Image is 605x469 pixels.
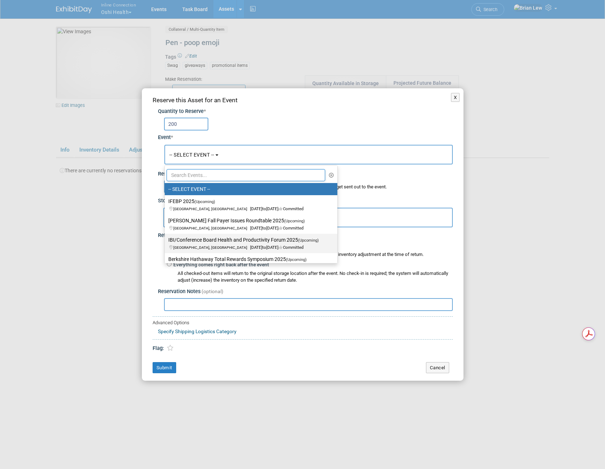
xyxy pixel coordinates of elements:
span: [GEOGRAPHIC_DATA], [GEOGRAPHIC_DATA] [173,245,250,250]
span: to [262,226,266,231]
span: Flag: [153,345,164,351]
div: Storage Location [158,193,453,205]
button: BurlingameBurlingame, [GEOGRAPHIC_DATA] [163,208,453,227]
span: (Upcoming) [284,219,305,223]
div: Quantity to Reserve [158,108,453,115]
span: [GEOGRAPHIC_DATA], [GEOGRAPHIC_DATA] [173,226,250,231]
div: Reservation Date [158,166,453,178]
input: Search Events... [167,169,326,181]
label: IBI/Conference Board Health and Productivity Forum 2025 [168,235,330,252]
span: (Upcoming) [286,257,307,262]
label: [PERSON_NAME] Fall Payer Issues Roundtable 2025 [168,216,330,232]
span: (optional) [202,288,223,294]
span: to [262,245,266,250]
input: Reservation Date [164,180,212,193]
label: Everything comes right back after the event [172,261,269,268]
span: Reserve this Asset for an Event [153,97,238,104]
a: Specify Shipping Logistics Category [158,329,237,334]
div: Event [158,130,453,142]
button: Submit [153,362,176,374]
label: IFEBP 2025 [168,197,330,213]
span: (Upcoming) [298,238,319,243]
span: Reservation Notes [158,288,200,295]
div: Advanced Options [153,320,453,326]
div: All checked-out items will return to the original storage location after the event. No check-in i... [178,270,453,284]
button: X [451,93,460,102]
div: Return to Storage / Check-in [158,227,453,240]
span: [GEOGRAPHIC_DATA], [GEOGRAPHIC_DATA] [173,207,250,211]
label: Berkshire Hathaway Total Rewards Symposium 2025 [168,255,330,271]
span: -- SELECT EVENT -- [169,152,214,158]
span: (Upcoming) [194,199,215,204]
button: -- SELECT EVENT -- [164,145,453,164]
label: -- SELECT EVENT -- [168,184,330,194]
span: to [262,206,266,211]
button: Cancel [426,362,449,374]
